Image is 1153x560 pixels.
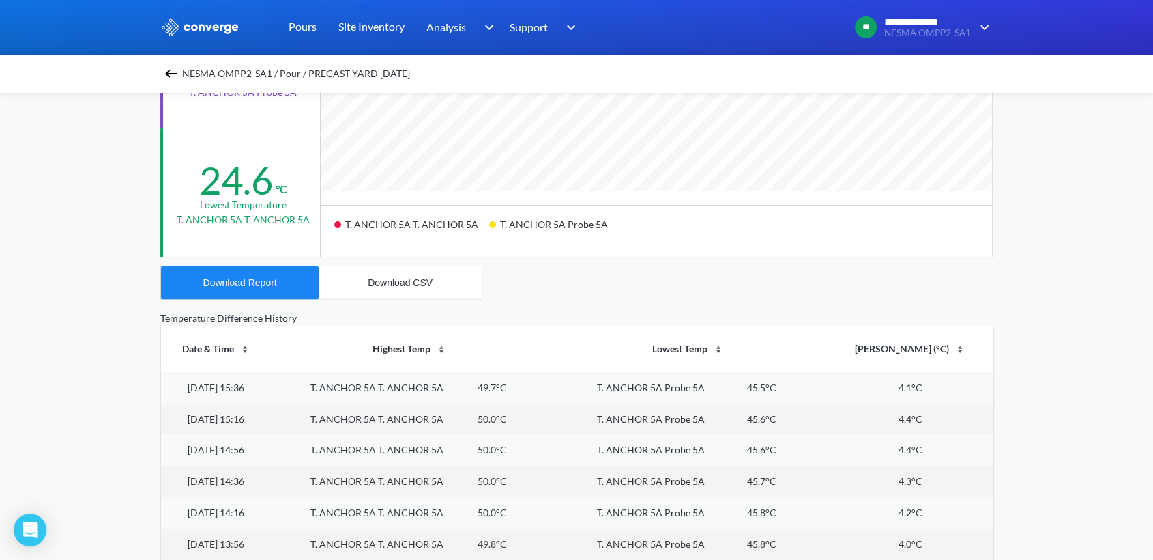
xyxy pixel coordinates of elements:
img: sort-icon.svg [713,344,724,355]
img: sort-icon.svg [954,344,965,355]
div: 24.6 [199,157,273,204]
th: [PERSON_NAME] (°C) [827,326,993,372]
div: 45.6°C [747,412,776,427]
div: T. ANCHOR 5A T. ANCHOR 5A [310,443,443,458]
div: Download CSV [368,277,433,288]
div: T. ANCHOR 5A Probe 5A [597,474,705,489]
p: T. ANCHOR 5A T. ANCHOR 5A [177,212,310,227]
th: Highest Temp [271,326,549,372]
td: 4.4°C [827,434,993,466]
div: 50.0°C [478,505,507,520]
div: 45.8°C [747,505,776,520]
div: 49.7°C [478,380,507,395]
img: downArrow.svg [476,19,497,36]
div: 50.0°C [478,474,507,489]
img: sort-icon.svg [239,344,250,355]
div: T. ANCHOR 5A T. ANCHOR 5A [310,380,443,395]
td: 4.0°C [827,529,993,560]
span: Analysis [426,18,466,36]
div: 49.8°C [478,537,507,552]
td: [DATE] 14:56 [161,434,271,466]
img: downArrow.svg [557,19,579,36]
div: Temperature Difference History [160,311,993,326]
img: logo_ewhite.svg [160,18,239,36]
div: 50.0°C [478,443,507,458]
div: T. ANCHOR 5A T. ANCHOR 5A [310,505,443,520]
div: 45.5°C [747,380,776,395]
td: [DATE] 15:16 [161,404,271,435]
div: Open Intercom Messenger [14,514,46,546]
button: Download CSV [319,266,482,299]
div: T. ANCHOR 5A Probe 5A [597,412,705,427]
div: T. ANCHOR 5A T. ANCHOR 5A [310,412,443,427]
div: T. ANCHOR 5A T. ANCHOR 5A [310,537,443,552]
span: NESMA OMPP2-SA1 / Pour / PRECAST YARD [DATE] [182,64,410,83]
td: 4.4°C [827,404,993,435]
div: T. ANCHOR 5A T. ANCHOR 5A [334,214,489,246]
button: Download Report [161,266,319,299]
div: Lowest temperature [200,197,287,212]
div: T. ANCHOR 5A Probe 5A [597,505,705,520]
div: T. ANCHOR 5A Probe 5A [597,380,705,395]
td: 4.3°C [827,466,993,497]
img: sort-icon.svg [436,344,447,355]
td: [DATE] 15:36 [161,372,271,403]
div: 45.8°C [747,537,776,552]
img: downArrow.svg [971,19,993,36]
th: Lowest Temp [549,326,827,372]
td: [DATE] 13:56 [161,529,271,560]
div: T. ANCHOR 5A Probe 5A [597,537,705,552]
div: Download Report [203,277,277,288]
td: 4.1°C [827,372,993,403]
div: T. ANCHOR 5A T. ANCHOR 5A [310,474,443,489]
td: 4.2°C [827,497,993,529]
span: Support [510,18,548,36]
th: Date & Time [161,326,271,372]
td: [DATE] 14:36 [161,466,271,497]
div: T. ANCHOR 5A Probe 5A [489,214,619,246]
td: [DATE] 14:16 [161,497,271,529]
div: 45.7°C [747,474,776,489]
span: NESMA OMPP2-SA1 [884,28,971,38]
div: T. ANCHOR 5A Probe 5A [597,443,705,458]
img: backspace.svg [163,66,179,82]
div: 45.6°C [747,443,776,458]
div: 50.0°C [478,412,507,427]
